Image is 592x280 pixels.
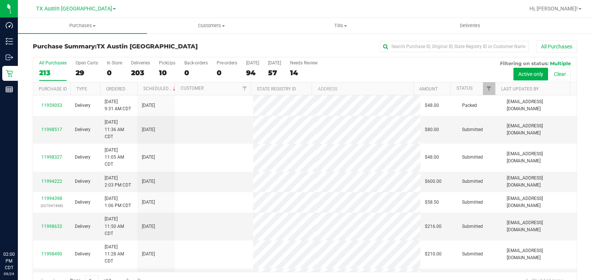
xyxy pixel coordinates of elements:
span: [EMAIL_ADDRESS][DOMAIN_NAME] [507,175,572,189]
span: [DATE] [142,154,155,161]
div: All Purchases [39,60,67,66]
a: Type [76,86,87,92]
span: [EMAIL_ADDRESS][DOMAIN_NAME] [507,219,572,233]
inline-svg: Inventory [6,38,13,45]
p: 02:00 PM CDT [3,251,15,271]
div: 14 [290,69,318,77]
span: $216.00 [425,223,442,230]
div: 57 [268,69,281,77]
button: Active only [513,68,548,80]
span: [EMAIL_ADDRESS][DOMAIN_NAME] [507,122,572,137]
span: Submitted [462,199,483,206]
span: TX Austin [GEOGRAPHIC_DATA] [36,6,112,12]
span: [EMAIL_ADDRESS][DOMAIN_NAME] [507,247,572,261]
a: Filter [238,82,251,95]
span: Submitted [462,223,483,230]
span: Delivery [75,126,90,133]
div: 0 [217,69,237,77]
span: Packed [462,102,477,109]
span: Multiple [550,60,571,66]
span: Hi, [PERSON_NAME]! [529,6,578,12]
span: [DATE] 11:36 AM CDT [105,119,133,140]
a: State Registry ID [257,86,296,92]
inline-svg: Outbound [6,54,13,61]
span: TX Austin [GEOGRAPHIC_DATA] [97,43,198,50]
a: Tills [276,18,405,34]
span: $80.00 [425,126,439,133]
span: $600.00 [425,178,442,185]
span: Tills [277,22,405,29]
p: 09/24 [3,271,15,277]
span: $48.00 [425,102,439,109]
div: Pre-orders [217,60,237,66]
div: 10 [159,69,175,77]
span: [DATE] [142,102,155,109]
input: Search Purchase ID, Original ID, State Registry ID or Customer Name... [380,41,529,52]
div: 94 [246,69,259,77]
button: All Purchases [536,40,577,53]
div: 213 [39,69,67,77]
a: Scheduled [143,86,177,91]
a: Status [456,86,472,91]
h3: Purchase Summary: [33,43,214,50]
a: Last Updated By [501,86,539,92]
span: Delivery [75,102,90,109]
span: [DATE] [142,126,155,133]
span: [DATE] [142,251,155,258]
span: Submitted [462,126,483,133]
a: Purchases [18,18,147,34]
a: Customers [147,18,276,34]
span: [DATE] 11:28 AM CDT [105,244,133,265]
a: 11998327 [41,155,62,160]
div: 0 [184,69,208,77]
a: 11959053 [41,103,62,108]
div: In Store [107,60,122,66]
a: Deliveries [405,18,535,34]
span: Delivery [75,251,90,258]
span: [EMAIL_ADDRESS][DOMAIN_NAME] [507,98,572,112]
span: [DATE] [142,223,155,230]
div: PickUps [159,60,175,66]
span: Filtering on status: [500,60,548,66]
span: Submitted [462,178,483,185]
span: [EMAIL_ADDRESS][DOMAIN_NAME] [507,195,572,209]
a: 11998632 [41,224,62,229]
span: Deliveries [450,22,490,29]
p: (327047498) [38,202,66,209]
a: Customer [181,86,204,91]
div: Needs Review [290,60,318,66]
button: Clear [549,68,571,80]
a: 11998517 [41,127,62,132]
inline-svg: Reports [6,86,13,93]
span: Purchases [18,22,147,29]
span: [DATE] 11:50 AM CDT [105,216,133,237]
span: Submitted [462,251,483,258]
span: Submitted [462,154,483,161]
a: Purchase ID [39,86,67,92]
a: 11994398 [41,196,62,201]
a: 11998490 [41,251,62,257]
th: Address [312,82,413,95]
span: Delivery [75,154,90,161]
a: Filter [483,82,495,95]
span: Delivery [75,199,90,206]
div: 203 [131,69,150,77]
span: Delivery [75,178,90,185]
a: Ordered [106,86,125,92]
span: [DATE] 2:03 PM CDT [105,175,131,189]
iframe: Resource center [7,220,30,243]
div: 29 [76,69,98,77]
span: [EMAIL_ADDRESS][DOMAIN_NAME] [507,150,572,165]
span: $210.00 [425,251,442,258]
a: 11994222 [41,179,62,184]
span: $48.00 [425,154,439,161]
div: 0 [107,69,122,77]
span: [DATE] 1:06 PM CDT [105,195,131,209]
span: Delivery [75,223,90,230]
span: [DATE] [142,199,155,206]
div: Back-orders [184,60,208,66]
span: $58.50 [425,199,439,206]
inline-svg: Retail [6,70,13,77]
div: Deliveries [131,60,150,66]
div: [DATE] [246,60,259,66]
